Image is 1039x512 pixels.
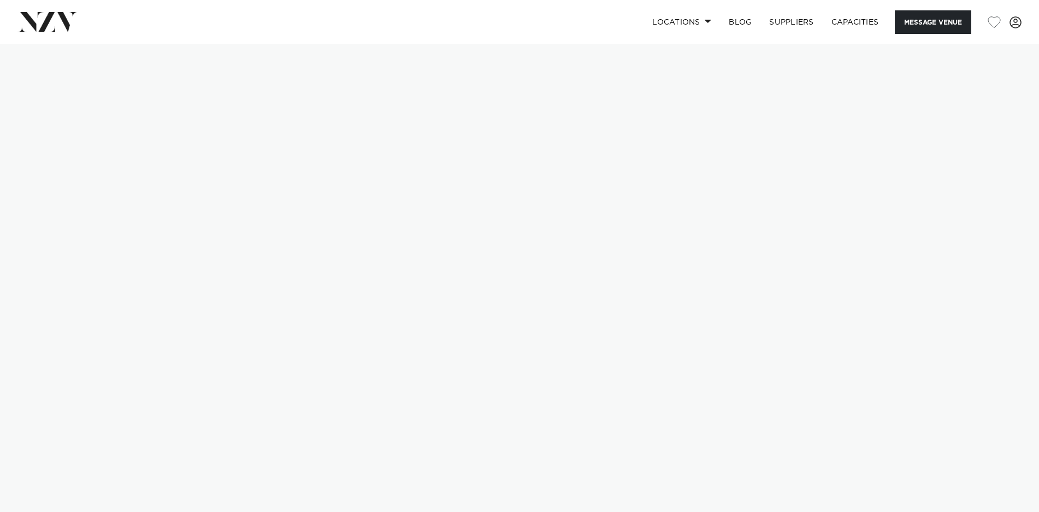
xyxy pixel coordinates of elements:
a: Locations [644,10,720,34]
a: Capacities [823,10,888,34]
a: BLOG [720,10,760,34]
button: Message Venue [895,10,971,34]
a: SUPPLIERS [760,10,822,34]
img: nzv-logo.png [17,12,77,32]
